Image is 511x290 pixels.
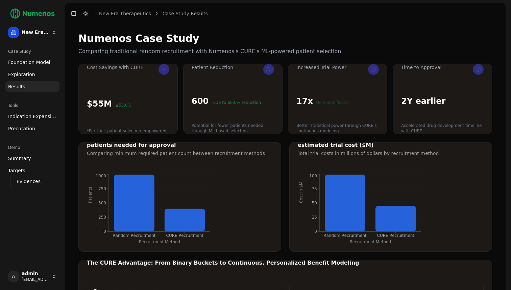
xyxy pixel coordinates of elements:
[81,9,91,18] button: Toggle Dark Mode
[211,100,261,105] p: Up to 60.0 % reduction
[87,150,273,157] div: Comparing minimum required patient count between recruitment methods
[192,64,274,75] div: Patient Reduction
[98,186,106,191] tspan: 750
[8,113,57,120] span: Indication Expansion
[312,186,317,191] tspan: 75
[296,96,313,107] p: 17 x
[69,9,78,18] button: Toggle Sidebar
[88,187,93,203] tspan: Patients
[5,123,59,134] a: Precuration
[5,81,59,92] a: Results
[17,178,41,185] span: Evidences
[163,10,208,17] a: Case Study Results
[192,123,274,134] p: Potential for fewer patients needed through ML-based selection
[115,103,131,108] p: 55.0 %
[5,69,59,80] a: Exploration
[8,59,50,66] span: Foundation Model
[99,10,208,17] nav: breadcrumb
[87,64,169,75] div: Cost Savings with CURE
[113,233,155,238] tspan: Random Recruitment
[87,142,273,148] div: patients needed for approval
[312,201,317,205] tspan: 50
[22,277,49,282] span: [EMAIL_ADDRESS]
[5,111,59,122] a: Indication Expansion
[78,32,492,45] h1: Numenos Case Study
[98,201,106,205] tspan: 500
[8,125,35,132] span: Precuration
[192,96,209,107] p: 600
[166,233,204,238] tspan: CURE Recruitment
[98,215,106,220] tspan: 250
[299,182,303,203] tspan: Cost in $M
[96,174,106,178] tspan: 1000
[298,142,484,148] div: estimated trial cost ($M)
[103,229,106,234] tspan: 0
[401,64,484,75] div: Time to Approval
[5,268,59,285] button: Aadmin[EMAIL_ADDRESS]
[8,167,25,174] span: Targets
[5,5,59,22] img: Numenos
[78,47,492,55] p: Comparing traditional random recruitment with Numenos's CURE's ML-powered patient selection
[401,123,484,134] p: Accelerated drug development timeline with CURE
[8,83,25,90] span: Results
[14,177,51,186] a: Evidences
[87,128,166,134] p: *Per trial, patient selection empowered
[22,29,49,36] span: New Era Therapeutics
[5,24,59,41] button: New Era Therapeutics
[377,233,415,238] tspan: CURE Recruitment
[350,240,391,244] tspan: Recruitment Method
[323,233,366,238] tspan: Random Recruitment
[5,57,59,68] a: Foundation Model
[5,165,59,176] a: Targets
[139,240,180,244] tspan: Recruitment Method
[316,100,348,105] p: More significant
[296,64,379,75] div: Increased Trial Power
[296,123,379,134] p: Better statistical power through CURE's continuous modeling
[312,215,317,220] tspan: 25
[298,150,484,157] div: Total trial costs in millions of dollars by recruitment method
[87,260,484,266] div: The CURE Advantage: From Binary Buckets to Continuous, Personalized Benefit Modeling
[8,71,35,78] span: Exploration
[401,96,445,107] p: 2Y earlier
[5,100,59,111] div: Tools
[99,10,151,17] a: New Era Therapeutics
[5,153,59,164] a: Summary
[314,229,317,234] tspan: 0
[5,142,59,153] div: Demo
[22,271,49,277] span: admin
[5,46,59,57] div: Case Study
[309,174,317,178] tspan: 100
[8,271,19,282] span: A
[8,155,31,162] span: Summary
[87,98,112,109] p: $ 55 M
